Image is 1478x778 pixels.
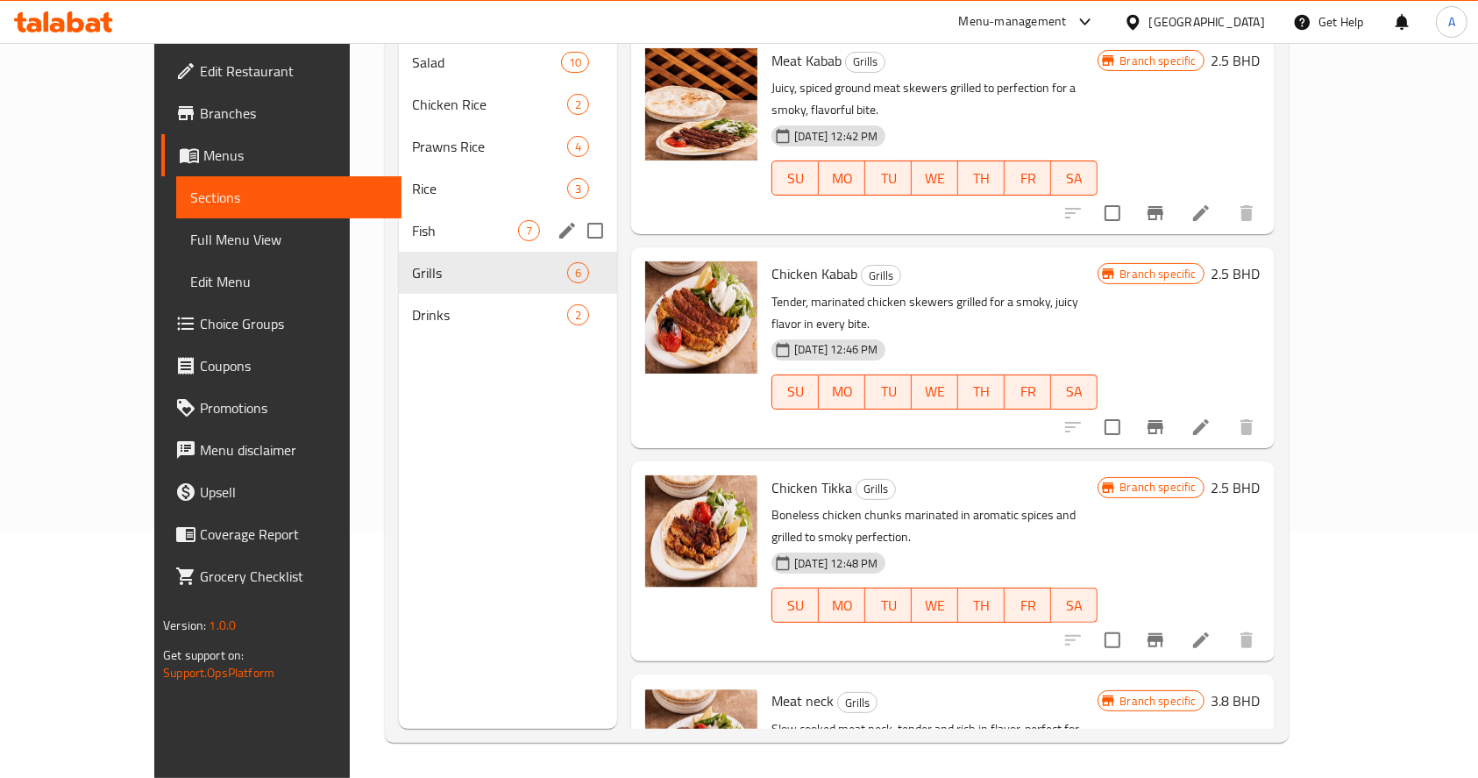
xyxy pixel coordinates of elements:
span: Version: [163,614,206,637]
span: TH [965,593,998,618]
span: Sections [190,187,387,208]
span: [DATE] 12:48 PM [787,555,885,572]
span: Menu disclaimer [200,439,387,460]
span: Prawns Rice [413,136,568,157]
span: Coupons [200,355,387,376]
img: Chicken Tikka [645,475,757,588]
span: TU [872,593,905,618]
span: Grills [862,266,900,286]
span: Choice Groups [200,313,387,334]
span: Edit Menu [190,271,387,292]
button: SA [1051,161,1098,196]
div: Grills [856,479,896,500]
span: Branches [200,103,387,124]
span: Edit Restaurant [200,61,387,82]
span: Chicken Tikka [771,475,852,501]
span: Grills [413,262,568,283]
a: Edit menu item [1190,417,1212,438]
span: Grills [846,52,885,72]
span: SU [779,593,812,618]
p: Juicy, spiced ground meat skewers grilled to perfection for a smoky, flavorful bite. [771,77,1098,121]
button: WE [912,161,958,196]
span: MO [826,166,858,191]
div: Chicken Rice [413,94,568,115]
span: Full Menu View [190,229,387,250]
a: Edit Menu [176,261,401,303]
span: Grocery Checklist [200,566,387,587]
button: TH [958,375,1005,410]
button: edit [554,218,580,244]
button: WE [912,588,958,623]
span: Select to update [1094,195,1131,232]
span: Get support on: [163,644,244,667]
button: FR [1005,161,1051,196]
button: MO [819,161,865,196]
div: Salad [413,52,561,73]
span: Drinks [413,304,568,325]
button: SA [1051,375,1098,410]
div: Grills [861,265,901,286]
span: 10 [562,54,588,71]
span: WE [919,379,951,404]
h6: 2.5 BHD [1212,48,1261,73]
span: Select to update [1094,409,1131,446]
span: FR [1012,166,1044,191]
span: SU [779,379,812,404]
span: 6 [568,265,588,282]
div: Fish7edit [399,210,618,252]
button: SU [771,375,819,410]
div: Menu-management [959,11,1067,32]
span: Branch specific [1112,479,1203,496]
span: Grills [856,479,895,499]
div: items [518,220,540,241]
button: SU [771,588,819,623]
button: MO [819,588,865,623]
span: SU [779,166,812,191]
span: Coverage Report [200,524,387,545]
img: Chicken Kabab [645,261,757,374]
button: TH [958,161,1005,196]
h6: 2.5 BHD [1212,261,1261,286]
a: Promotions [161,387,401,429]
span: Grills [838,693,877,713]
button: MO [819,375,865,410]
span: Upsell [200,482,387,503]
span: [DATE] 12:46 PM [787,341,885,358]
div: items [567,178,589,199]
a: Coverage Report [161,513,401,555]
div: Grills [845,52,885,73]
button: TH [958,588,1005,623]
span: MO [826,593,858,618]
span: 2 [568,307,588,324]
img: Meat Kabab [645,48,757,161]
span: Meat neck [771,688,834,714]
p: Boneless chicken chunks marinated in aromatic spices and grilled to smoky perfection. [771,504,1098,548]
div: items [567,262,589,283]
button: SA [1051,588,1098,623]
div: Drinks2 [399,294,618,336]
span: SA [1058,166,1091,191]
span: FR [1012,379,1044,404]
a: Support.OpsPlatform [163,661,274,684]
a: Coupons [161,345,401,387]
span: WE [919,166,951,191]
div: Chicken Rice2 [399,83,618,125]
span: Meat Kabab [771,47,842,74]
span: [DATE] 12:42 PM [787,128,885,145]
a: Upsell [161,471,401,513]
div: Prawns Rice4 [399,125,618,168]
span: Branch specific [1112,266,1203,282]
button: Branch-specific-item [1134,619,1176,661]
span: TU [872,379,905,404]
button: delete [1226,406,1268,448]
span: 4 [568,139,588,155]
h6: 3.8 BHD [1212,689,1261,713]
span: 2 [568,96,588,113]
button: Branch-specific-item [1134,192,1176,234]
span: Branch specific [1112,53,1203,69]
button: TU [865,588,912,623]
span: TU [872,166,905,191]
span: Fish [413,220,519,241]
